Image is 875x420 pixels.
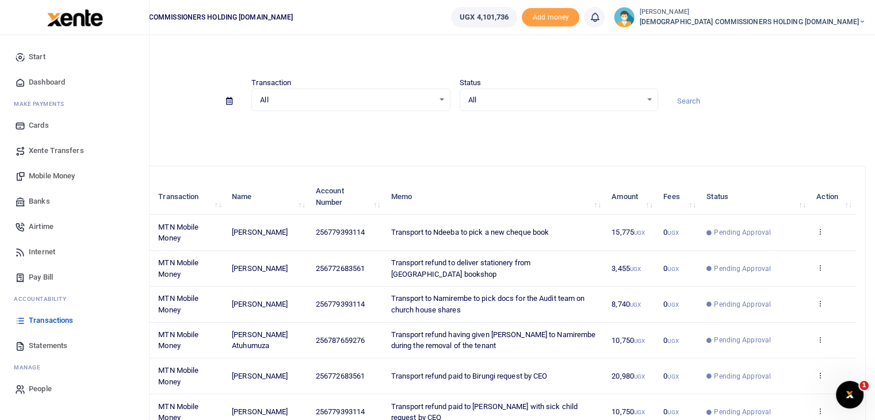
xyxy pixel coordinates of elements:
[667,230,678,236] small: UGX
[9,189,140,214] a: Banks
[9,376,140,402] a: People
[714,407,771,417] span: Pending Approval
[316,336,365,345] span: 256787659276
[667,91,866,111] input: Search
[634,409,645,415] small: UGX
[20,100,64,108] span: ake Payments
[667,373,678,380] small: UGX
[158,294,198,314] span: MTN Mobile Money
[9,239,140,265] a: Internet
[9,333,140,358] a: Statements
[158,258,198,278] span: MTN Mobile Money
[46,13,103,21] a: logo-small logo-large logo-large
[700,179,810,215] th: Status: activate to sort column ascending
[47,9,103,26] img: logo-large
[451,7,517,28] a: UGX 4,101,736
[9,358,140,376] li: M
[9,290,140,308] li: Ac
[663,336,678,345] span: 0
[9,163,140,189] a: Mobile Money
[612,228,645,236] span: 15,775
[232,407,288,416] span: [PERSON_NAME]
[836,381,863,408] iframe: Intercom live chat
[384,179,605,215] th: Memo: activate to sort column ascending
[391,330,596,350] span: Transport refund having given [PERSON_NAME] to Namirembe during the removal of the tenant
[612,336,645,345] span: 10,750
[260,94,433,106] span: All
[612,264,641,273] span: 3,455
[468,94,641,106] span: All
[612,372,645,380] span: 20,980
[310,179,385,215] th: Account Number: activate to sort column ascending
[522,8,579,27] li: Toup your wallet
[605,179,657,215] th: Amount: activate to sort column ascending
[29,246,55,258] span: Internet
[460,77,482,89] label: Status
[667,301,678,308] small: UGX
[251,77,291,89] label: Transaction
[614,7,635,28] img: profile-user
[714,299,771,310] span: Pending Approval
[9,44,140,70] a: Start
[9,113,140,138] a: Cards
[634,338,645,344] small: UGX
[9,265,140,290] a: Pay Bill
[714,227,771,238] span: Pending Approval
[714,264,771,274] span: Pending Approval
[522,12,579,21] a: Add money
[232,300,288,308] span: [PERSON_NAME]
[22,295,66,303] span: countability
[232,330,288,350] span: [PERSON_NAME] Atuhumuza
[44,49,866,62] h4: Transactions
[158,366,198,386] span: MTN Mobile Money
[446,7,522,28] li: Wallet ballance
[639,17,866,27] span: [DEMOGRAPHIC_DATA] COMMISSIONERS HOLDING [DOMAIN_NAME]
[29,196,50,207] span: Banks
[522,8,579,27] span: Add money
[663,264,678,273] span: 0
[9,308,140,333] a: Transactions
[714,335,771,345] span: Pending Approval
[316,300,365,308] span: 256779393114
[391,258,530,278] span: Transport refund to deliver stationery from [GEOGRAPHIC_DATA] bookshop
[639,7,866,17] small: [PERSON_NAME]
[630,266,641,272] small: UGX
[69,12,297,22] span: [DEMOGRAPHIC_DATA] COMMISSIONERS HOLDING [DOMAIN_NAME]
[391,228,549,236] span: Transport to Ndeeba to pick a new cheque book
[663,228,678,236] span: 0
[29,340,67,352] span: Statements
[667,409,678,415] small: UGX
[663,407,678,416] span: 0
[29,120,49,131] span: Cards
[663,300,678,308] span: 0
[714,371,771,381] span: Pending Approval
[29,315,73,326] span: Transactions
[460,12,509,23] span: UGX 4,101,736
[614,7,866,28] a: profile-user [PERSON_NAME] [DEMOGRAPHIC_DATA] COMMISSIONERS HOLDING [DOMAIN_NAME]
[158,330,198,350] span: MTN Mobile Money
[667,266,678,272] small: UGX
[232,372,288,380] span: [PERSON_NAME]
[391,372,548,380] span: Transport refund paid to Birungi request by CEO
[29,145,84,156] span: Xente Transfers
[667,338,678,344] small: UGX
[316,228,365,236] span: 256779393114
[9,138,140,163] a: Xente Transfers
[29,272,53,283] span: Pay Bill
[316,407,365,416] span: 256779393114
[9,95,140,113] li: M
[9,70,140,95] a: Dashboard
[391,294,585,314] span: Transport to Namirembe to pick docs for the Audit team on church house shares
[612,407,645,416] span: 10,750
[158,223,198,243] span: MTN Mobile Money
[630,301,641,308] small: UGX
[29,170,75,182] span: Mobile Money
[9,214,140,239] a: Airtime
[634,230,645,236] small: UGX
[29,51,45,63] span: Start
[859,381,869,390] span: 1
[316,372,365,380] span: 256772683561
[29,77,65,88] span: Dashboard
[810,179,856,215] th: Action: activate to sort column ascending
[316,264,365,273] span: 256772683561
